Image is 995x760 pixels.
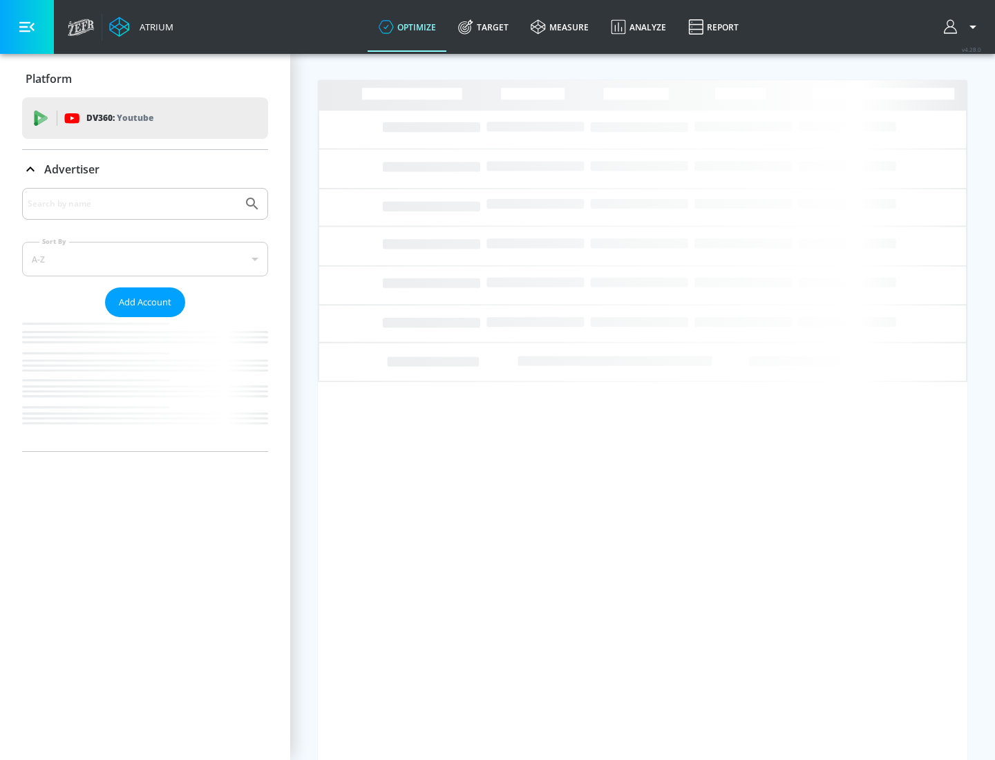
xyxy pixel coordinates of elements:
button: Add Account [105,287,185,317]
input: Search by name [28,195,237,213]
div: Platform [22,59,268,98]
a: Atrium [109,17,173,37]
a: Target [447,2,520,52]
div: A-Z [22,242,268,276]
div: DV360: Youtube [22,97,268,139]
span: v 4.28.0 [962,46,981,53]
a: Analyze [600,2,677,52]
a: measure [520,2,600,52]
nav: list of Advertiser [22,317,268,451]
div: Advertiser [22,188,268,451]
p: Youtube [117,111,153,125]
div: Advertiser [22,150,268,189]
a: Report [677,2,750,52]
a: optimize [368,2,447,52]
p: Advertiser [44,162,99,177]
label: Sort By [39,237,69,246]
span: Add Account [119,294,171,310]
p: Platform [26,71,72,86]
p: DV360: [86,111,153,126]
div: Atrium [134,21,173,33]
